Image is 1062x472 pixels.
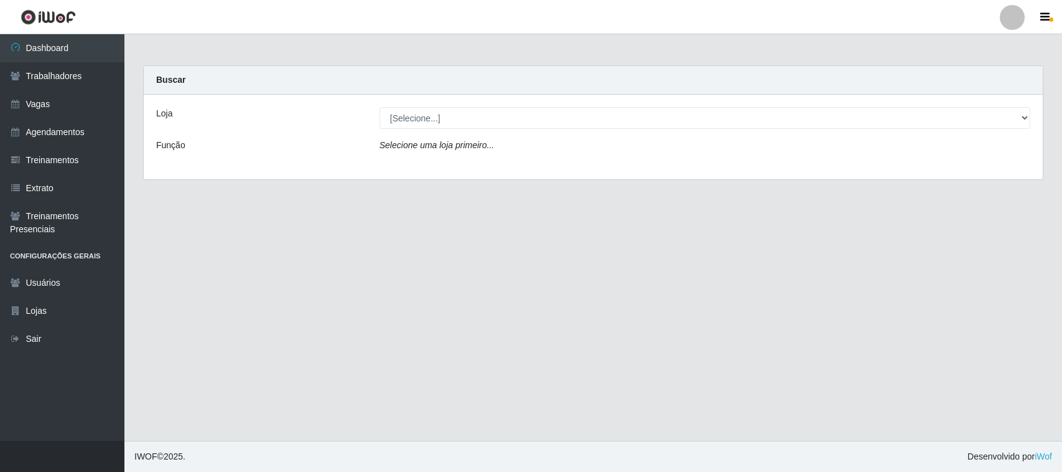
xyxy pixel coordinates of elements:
[1035,451,1052,461] a: iWof
[967,450,1052,463] span: Desenvolvido por
[156,107,172,120] label: Loja
[156,75,185,85] strong: Buscar
[134,450,185,463] span: © 2025 .
[380,140,494,150] i: Selecione uma loja primeiro...
[21,9,76,25] img: CoreUI Logo
[134,451,157,461] span: IWOF
[156,139,185,152] label: Função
